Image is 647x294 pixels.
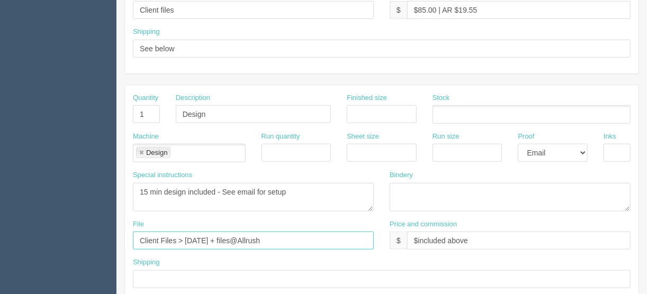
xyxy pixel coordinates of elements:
[133,219,144,229] label: File
[347,132,379,142] label: Sheet size
[262,132,300,142] label: Run quantity
[518,132,534,142] label: Proof
[390,170,413,180] label: Bindery
[433,132,460,142] label: Run size
[604,132,616,142] label: Inks
[433,93,450,103] label: Stock
[176,93,210,103] label: Description
[133,93,158,103] label: Quantity
[133,258,160,268] label: Shipping
[133,170,192,180] label: Special instructions
[390,219,457,229] label: Price and commission
[133,132,159,142] label: Machine
[390,232,407,250] div: $
[347,93,387,103] label: Finished size
[390,1,407,19] div: $
[146,149,167,156] div: Design
[133,27,160,37] label: Shipping
[133,183,374,212] textarea: 15 min design included - See email for setup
